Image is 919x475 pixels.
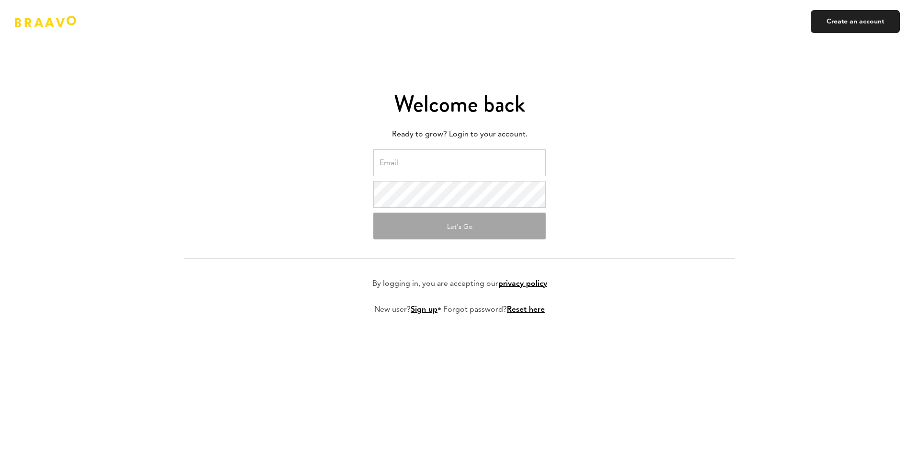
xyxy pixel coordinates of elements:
span: Support [20,7,55,15]
button: Let's Go [373,213,546,239]
p: Ready to grow? Login to your account. [184,127,735,142]
p: New user? • Forgot password? [374,304,545,316]
p: By logging in, you are accepting our [372,278,547,290]
a: Reset here [507,306,545,314]
input: Email [373,149,546,176]
a: Sign up [411,306,437,314]
a: privacy policy [498,280,547,288]
a: Create an account [811,10,900,33]
span: Welcome back [394,88,525,120]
